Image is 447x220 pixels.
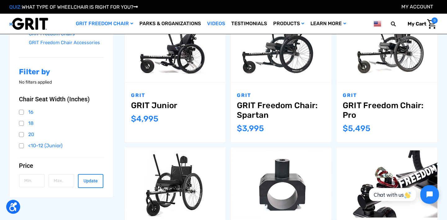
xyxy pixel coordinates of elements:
[343,92,431,99] p: GRIT
[48,174,74,187] input: Max.
[336,11,437,79] img: GRIT Freedom Chair Pro: the Pro model shown including contoured Invacare Matrx seatback, Spinergy...
[9,17,48,30] img: GRIT All-Terrain Wheelchair and Mobility Equipment
[19,95,104,103] button: Chair Seat Width (Inches)
[125,150,226,218] img: GRIT Freedom Chair: 3.0
[131,101,219,110] a: GRIT Junior,$4,995.00
[431,17,438,24] span: 0
[19,162,104,169] button: Price
[29,38,104,47] a: GRIT Freedom Chair Accessories
[19,141,104,150] a: <10-12 (Junior)
[336,150,437,218] img: Utility Clamp - Rope Mount
[19,119,104,128] a: 18
[204,14,228,34] a: Videos
[19,130,104,139] a: 20
[401,4,433,10] a: Account
[231,11,332,79] img: GRIT Freedom Chair: Spartan
[343,101,431,120] a: GRIT Freedom Chair: Pro,$5,495.00
[237,92,325,99] p: GRIT
[231,150,332,218] img: Utility Clamp - Bare
[9,4,138,10] a: QUIZ:WHAT TYPE OF WHEELCHAIR IS RIGHT FOR YOU?
[343,124,370,133] span: $5,495
[131,114,158,124] span: $4,995
[427,19,436,29] img: Cart
[136,14,204,34] a: Parks & Organizations
[403,17,438,30] a: Cart with 0 items
[131,92,219,99] p: GRIT
[19,162,33,169] span: Price
[78,174,104,188] button: Update
[408,21,426,27] span: My Cart
[73,14,136,34] a: GRIT Freedom Chair
[394,17,403,30] input: Search
[125,11,226,79] img: GRIT Junior: GRIT Freedom Chair all terrain wheelchair engineered specifically for kids
[19,67,104,76] h2: Filter by
[307,14,349,34] a: Learn More
[19,95,90,103] span: Chair Seat Width (Inches)
[19,174,45,187] input: Min.
[9,4,22,10] span: QUIZ:
[270,14,307,34] a: Products
[237,124,264,133] span: $3,995
[19,79,104,85] p: No filters applied
[336,9,437,82] a: GRIT Freedom Chair: Pro,$5,495.00
[374,20,381,28] img: us.png
[237,101,325,120] a: GRIT Freedom Chair: Spartan,$3,995.00
[19,108,104,117] a: 16
[231,9,332,82] a: GRIT Freedom Chair: Spartan,$3,995.00
[125,9,226,82] a: GRIT Junior,$4,995.00
[362,180,444,209] iframe: Tidio Chat
[228,14,270,34] a: Testimonials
